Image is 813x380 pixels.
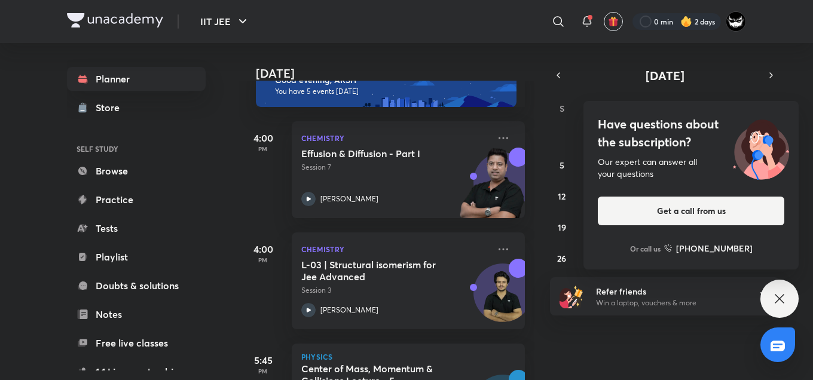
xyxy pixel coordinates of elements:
h5: 5:45 [239,353,287,367]
p: Or call us [630,243,661,254]
a: Free live classes [67,331,206,355]
a: Playlist [67,245,206,269]
abbr: October 5, 2025 [560,160,564,171]
a: Notes [67,302,206,326]
p: Session 7 [301,162,489,173]
span: [DATE] [646,68,684,84]
div: Our expert can answer all your questions [598,156,784,180]
h5: Effusion & Diffusion - Part I [301,148,450,160]
button: October 12, 2025 [552,186,571,206]
abbr: October 26, 2025 [557,253,566,264]
img: referral [560,284,583,308]
button: [DATE] [567,67,763,84]
button: October 5, 2025 [552,155,571,174]
a: Planner [67,67,206,91]
img: avatar [608,16,619,27]
h4: [DATE] [256,66,537,81]
button: Get a call from us [598,197,784,225]
p: [PERSON_NAME] [320,194,378,204]
p: [PERSON_NAME] [320,305,378,315]
button: IIT JEE [193,10,257,33]
a: Practice [67,188,206,212]
img: Company Logo [67,13,163,27]
a: Doubts & solutions [67,274,206,298]
img: unacademy [459,148,525,230]
p: PM [239,367,287,375]
p: Chemistry [301,242,489,256]
h5: L-03 | Structural isomerism for Jee Advanced [301,259,450,283]
a: Tests [67,216,206,240]
a: [PHONE_NUMBER] [664,242,753,255]
img: Avatar [474,270,531,327]
p: Physics [301,353,515,360]
p: Chemistry [301,131,489,145]
p: Win a laptop, vouchers & more [596,298,743,308]
img: evening [256,64,516,107]
img: streak [680,16,692,27]
h6: SELF STUDY [67,139,206,159]
h5: 4:00 [239,131,287,145]
p: PM [239,145,287,152]
h6: [PHONE_NUMBER] [676,242,753,255]
button: October 19, 2025 [552,217,571,237]
img: ttu_illustration_new.svg [723,115,799,180]
h4: Have questions about the subscription? [598,115,784,151]
p: PM [239,256,287,263]
div: Store [96,100,127,115]
a: Store [67,96,206,119]
button: avatar [604,12,623,31]
h5: 4:00 [239,242,287,256]
button: October 26, 2025 [552,249,571,268]
p: Session 3 [301,285,489,296]
h6: Refer friends [596,285,743,298]
p: You have 5 events [DATE] [275,87,506,96]
img: ARSH Khan [726,11,746,32]
abbr: October 19, 2025 [558,222,566,233]
abbr: October 12, 2025 [558,191,566,202]
abbr: Sunday [560,103,564,114]
a: Browse [67,159,206,183]
a: Company Logo [67,13,163,30]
